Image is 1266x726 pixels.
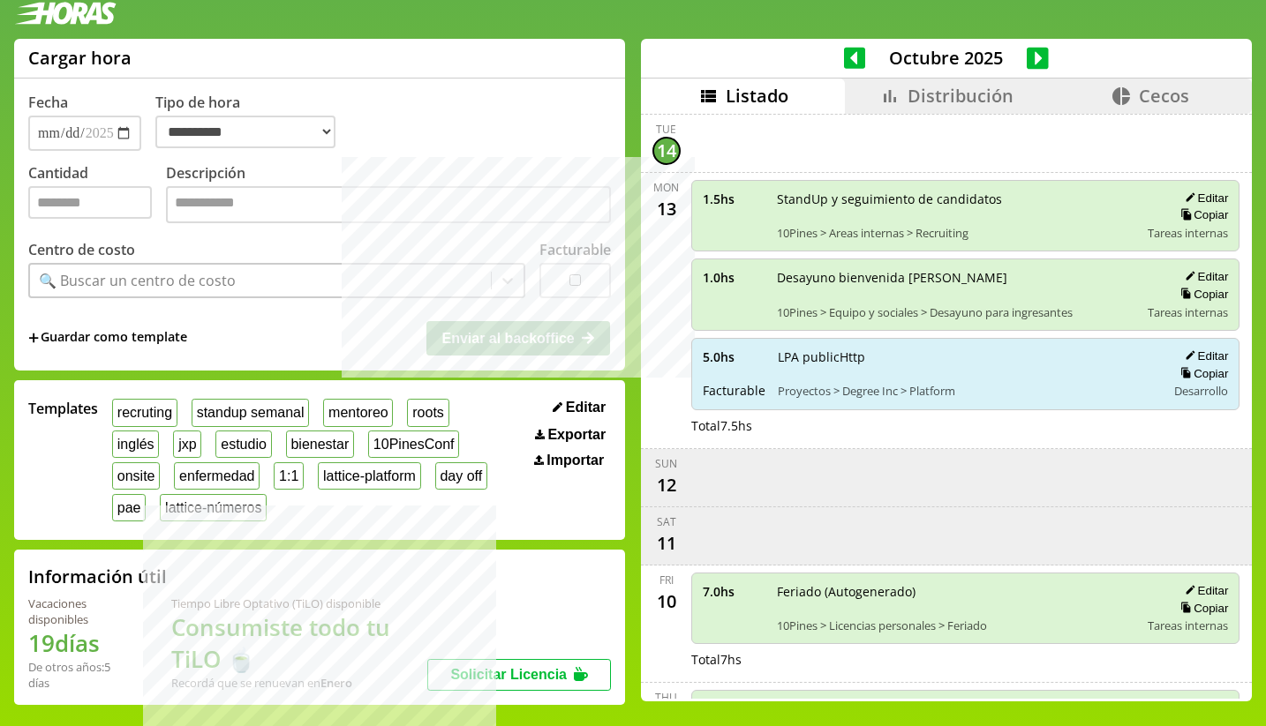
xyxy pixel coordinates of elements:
span: Cecos [1139,84,1189,108]
button: bienestar [286,430,354,458]
label: Facturable [539,240,611,259]
span: Solicitar Licencia [450,667,567,682]
div: Sun [655,456,677,471]
h1: 19 días [28,627,129,659]
button: Exportar [530,426,611,444]
select: Tipo de hora [155,116,335,148]
span: 1.0 hs [703,269,765,286]
button: jxp [173,430,201,458]
button: Editar [1179,269,1228,284]
label: Tipo de hora [155,93,350,151]
button: estudio [215,430,271,458]
div: Vacaciones disponibles [28,595,129,627]
button: enfermedad [174,462,260,490]
span: StandUp y seguimiento de candidatos [777,191,1136,207]
div: 11 [652,529,681,558]
span: Octubre 2025 [865,46,1027,70]
div: Mon [653,180,679,195]
div: 12 [652,471,681,499]
span: Desayuno bienvenida [PERSON_NAME] [777,269,1136,286]
span: +Guardar como template [28,328,187,348]
div: 🔍 Buscar un centro de costo [39,271,236,290]
button: 1:1 [274,462,304,490]
span: LPA publicHttp [778,348,1155,365]
button: onsite [112,462,160,490]
div: De otros años: 5 días [28,659,129,691]
span: 5.0 hs [703,348,765,365]
span: Templates [28,399,98,418]
span: 10Pines > Areas internas > Recruiting [777,225,1136,241]
div: Fri [659,573,674,588]
button: mentoreo [323,399,393,426]
span: Importar [546,453,604,468]
span: Editar [566,400,606,415]
button: Solicitar Licencia [427,659,611,691]
button: Editar [1179,348,1228,363]
div: Recordá que se renuevan en [171,675,428,691]
button: recruting [112,399,177,426]
button: Editar [1179,583,1228,598]
div: Total 7.5 hs [691,417,1240,434]
h1: Consumiste todo tu TiLO 🍵 [171,611,428,675]
button: Editar [1179,191,1228,206]
div: Tiempo Libre Optativo (TiLO) disponible [171,595,428,611]
span: Proyectos > Degree Inc > Platform [778,383,1155,399]
label: Descripción [166,163,611,228]
span: 10Pines > Equipo y sociales > Desayuno para ingresantes [777,304,1136,320]
b: Enero [320,675,352,691]
button: standup semanal [192,399,309,426]
span: Exportar [547,427,606,443]
button: lattice-números [160,494,267,521]
button: Copiar [1175,601,1228,616]
label: Centro de costo [28,240,135,259]
div: 13 [652,195,681,223]
button: inglés [112,430,159,458]
div: Total 7 hs [691,651,1240,668]
div: Sat [657,514,676,529]
label: Fecha [28,93,68,112]
span: Feriado (Autogenerado) [777,583,1136,600]
span: Facturable [703,382,765,399]
button: Copiar [1175,366,1228,381]
div: 10 [652,588,681,616]
span: Desarrollo [1174,383,1228,399]
span: + [28,328,39,348]
span: Tareas internas [1148,617,1228,633]
label: Cantidad [28,163,166,228]
div: Tue [656,122,676,137]
textarea: Descripción [166,186,611,223]
input: Cantidad [28,186,152,219]
div: scrollable content [641,114,1252,699]
button: lattice-platform [318,462,421,490]
h1: Cargar hora [28,46,132,70]
button: Editar [547,399,611,416]
button: 10PinesConf [368,430,459,458]
button: pae [112,494,146,521]
span: Distribución [908,84,1014,108]
h2: Información útil [28,565,167,588]
button: Copiar [1175,287,1228,302]
span: Tareas internas [1148,225,1228,241]
span: Tareas internas [1148,304,1228,320]
span: 1.5 hs [703,191,765,207]
span: 7.0 hs [703,583,765,600]
div: Thu [655,690,677,705]
span: Listado [726,84,788,108]
button: Copiar [1175,207,1228,222]
span: 10Pines > Licencias personales > Feriado [777,617,1136,633]
button: day off [435,462,487,490]
button: roots [407,399,448,426]
img: logotipo [14,2,117,25]
div: 14 [652,137,681,165]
